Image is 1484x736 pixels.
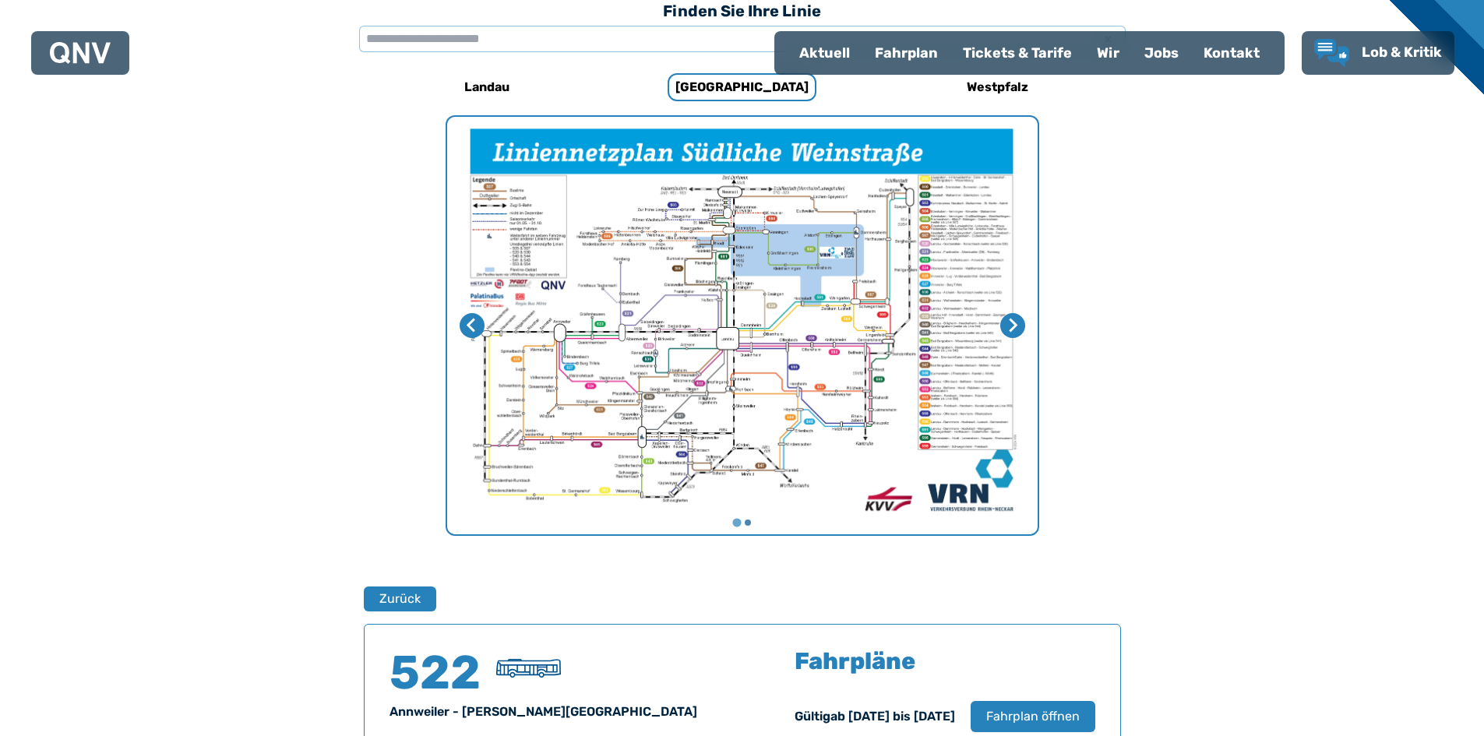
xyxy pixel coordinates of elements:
[50,37,111,69] a: QNV Logo
[971,701,1095,732] button: Fahrplan öffnen
[639,69,846,106] a: [GEOGRAPHIC_DATA]
[364,586,436,611] button: Zurück
[1000,313,1025,338] button: Nächste Seite
[50,42,111,64] img: QNV Logo
[1132,33,1191,73] a: Jobs
[383,69,590,106] a: Landau
[364,586,426,611] a: Zurück
[1084,33,1132,73] a: Wir
[390,650,483,696] h4: 522
[745,519,751,526] button: Gehe zu Seite 2
[447,117,1038,534] img: Netzpläne Südpfalz Seite 1 von 2
[1362,44,1442,61] span: Lob & Kritik
[1098,30,1119,48] span: x
[447,117,1038,534] div: My Favorite Images
[496,659,561,678] img: Überlandbus
[862,33,950,73] a: Fahrplan
[460,313,485,338] button: Letzte Seite
[1191,33,1272,73] a: Kontakt
[1314,39,1442,67] a: Lob & Kritik
[894,69,1102,106] a: Westpfalz
[668,73,816,101] h6: [GEOGRAPHIC_DATA]
[458,75,516,100] h6: Landau
[795,650,915,673] h5: Fahrpläne
[986,707,1080,726] span: Fahrplan öffnen
[795,707,955,726] div: Gültig ab [DATE] bis [DATE]
[961,75,1035,100] h6: Westpfalz
[447,117,1038,534] li: 1 von 2
[732,519,741,527] button: Gehe zu Seite 1
[950,33,1084,73] a: Tickets & Tarife
[447,517,1038,528] ul: Wählen Sie eine Seite zum Anzeigen
[787,33,862,73] a: Aktuell
[390,703,724,721] div: Annweiler - [PERSON_NAME][GEOGRAPHIC_DATA]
